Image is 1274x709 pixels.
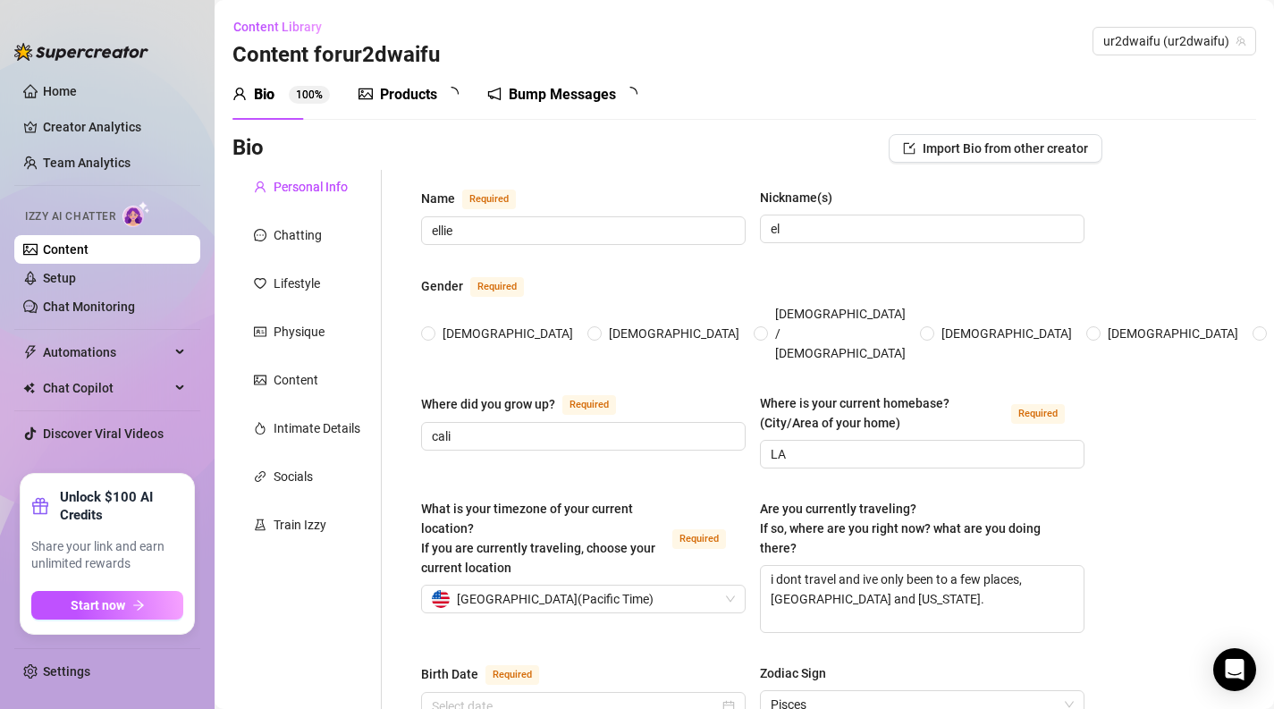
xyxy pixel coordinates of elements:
[274,274,320,293] div: Lifestyle
[71,598,125,612] span: Start now
[43,664,90,679] a: Settings
[768,304,913,363] span: [DEMOGRAPHIC_DATA] / [DEMOGRAPHIC_DATA]
[232,87,247,101] span: user
[470,277,524,297] span: Required
[31,497,49,515] span: gift
[771,444,1070,464] input: Where is your current homebase? (City/Area of your home)
[254,84,274,106] div: Bio
[232,41,440,70] h3: Content for ur2dwaifu
[43,426,164,441] a: Discover Viral Videos
[43,300,135,314] a: Chat Monitoring
[233,20,322,34] span: Content Library
[43,242,89,257] a: Content
[274,418,360,438] div: Intimate Details
[1103,28,1245,55] span: ur2dwaifu (ur2dwaifu)
[562,395,616,415] span: Required
[31,591,183,620] button: Start nowarrow-right
[274,467,313,486] div: Socials
[254,325,266,338] span: idcard
[380,84,437,106] div: Products
[462,190,516,209] span: Required
[274,177,348,197] div: Personal Info
[903,142,915,155] span: import
[923,141,1088,156] span: Import Bio from other creator
[421,394,555,414] div: Where did you grow up?
[60,488,183,524] strong: Unlock $100 AI Credits
[672,529,726,549] span: Required
[289,86,330,104] sup: 100%
[25,208,115,225] span: Izzy AI Chatter
[43,271,76,285] a: Setup
[623,87,637,101] span: loading
[432,590,450,608] img: us
[760,393,1084,433] label: Where is your current homebase? (City/Area of your home)
[1101,324,1245,343] span: [DEMOGRAPHIC_DATA]
[421,188,536,209] label: Name
[274,322,325,342] div: Physique
[254,374,266,386] span: picture
[132,599,145,612] span: arrow-right
[444,87,459,101] span: loading
[254,470,266,483] span: link
[485,665,539,685] span: Required
[760,663,839,683] label: Zodiac Sign
[232,13,336,41] button: Content Library
[23,382,35,394] img: Chat Copilot
[760,502,1041,555] span: Are you currently traveling? If so, where are you right now? what are you doing there?
[254,519,266,531] span: experiment
[760,663,826,683] div: Zodiac Sign
[23,345,38,359] span: thunderbolt
[14,43,148,61] img: logo-BBDzfeDw.svg
[602,324,747,343] span: [DEMOGRAPHIC_DATA]
[509,84,616,106] div: Bump Messages
[43,113,186,141] a: Creator Analytics
[761,566,1084,632] textarea: i dont travel and ive only been to a few places, [GEOGRAPHIC_DATA] and [US_STATE].
[43,338,170,367] span: Automations
[421,275,544,297] label: Gender
[760,188,832,207] div: Nickname(s)
[359,87,373,101] span: picture
[1236,36,1246,46] span: team
[421,276,463,296] div: Gender
[421,189,455,208] div: Name
[435,324,580,343] span: [DEMOGRAPHIC_DATA]
[31,538,183,573] span: Share your link and earn unlimited rewards
[889,134,1102,163] button: Import Bio from other creator
[421,502,655,575] span: What is your timezone of your current location? If you are currently traveling, choose your curre...
[421,664,478,684] div: Birth Date
[43,156,131,170] a: Team Analytics
[421,663,559,685] label: Birth Date
[254,229,266,241] span: message
[432,221,731,241] input: Name
[1213,648,1256,691] div: Open Intercom Messenger
[232,134,264,163] h3: Bio
[274,515,326,535] div: Train Izzy
[122,201,150,227] img: AI Chatter
[421,393,636,415] label: Where did you grow up?
[760,188,845,207] label: Nickname(s)
[274,370,318,390] div: Content
[432,426,731,446] input: Where did you grow up?
[760,393,1004,433] div: Where is your current homebase? (City/Area of your home)
[254,277,266,290] span: heart
[254,181,266,193] span: user
[771,219,1070,239] input: Nickname(s)
[487,87,502,101] span: notification
[934,324,1079,343] span: [DEMOGRAPHIC_DATA]
[274,225,322,245] div: Chatting
[1011,404,1065,424] span: Required
[254,422,266,435] span: fire
[457,586,654,612] span: [GEOGRAPHIC_DATA] ( Pacific Time )
[43,84,77,98] a: Home
[43,374,170,402] span: Chat Copilot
